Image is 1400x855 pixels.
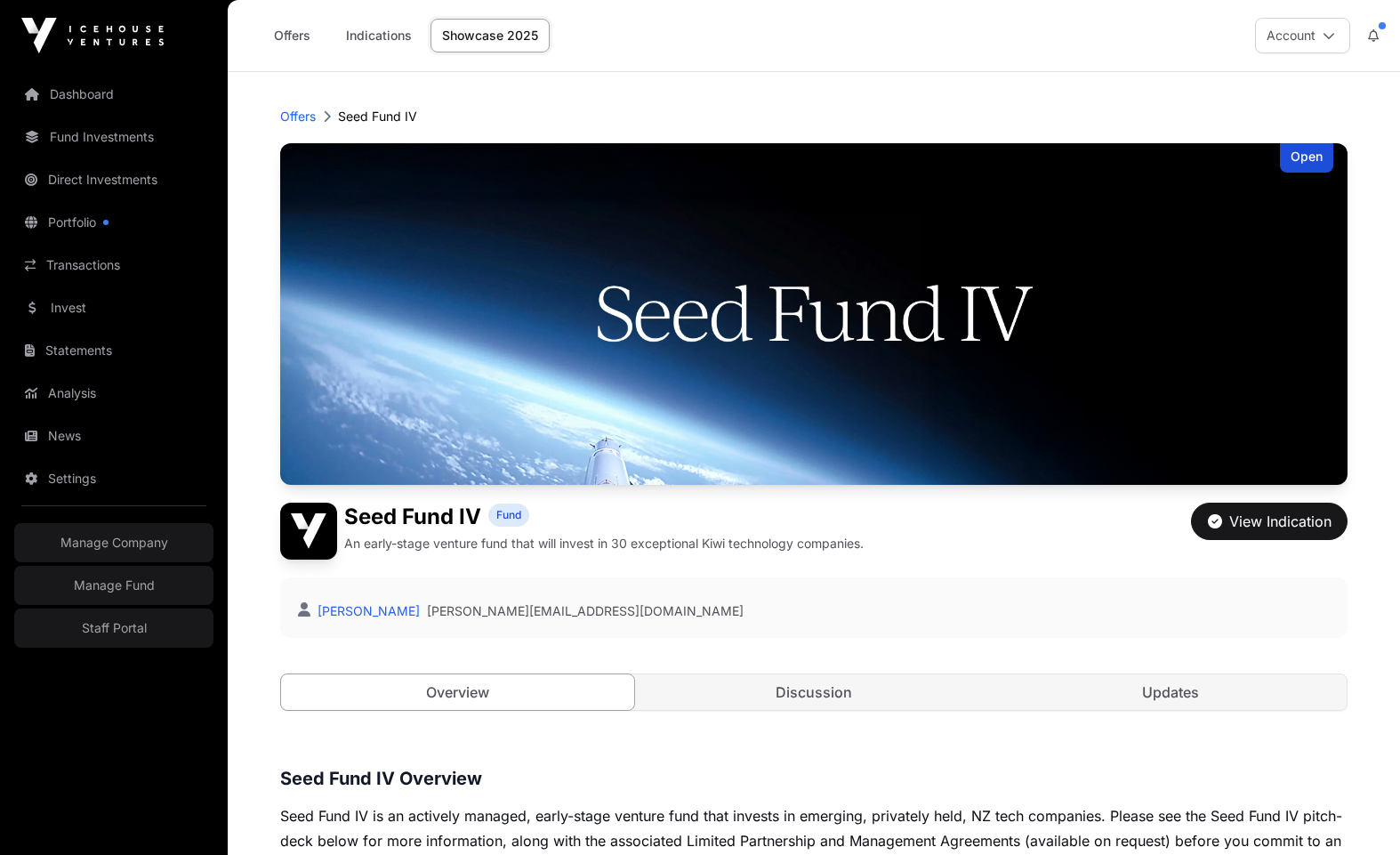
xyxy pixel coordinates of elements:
p: Seed Fund IV [338,108,417,125]
a: Staff Portal [14,609,213,648]
a: Analysis [14,374,213,413]
a: Invest [14,288,213,327]
h1: Seed Fund IV [344,503,481,531]
p: An early-stage venture fund that will invest in 30 exceptional Kiwi technology companies. [344,535,864,553]
a: Overview [280,674,635,711]
img: Seed Fund IV [280,503,337,560]
a: [PERSON_NAME] [314,603,420,618]
button: View Indication [1191,503,1348,540]
a: Dashboard [14,75,213,114]
a: Settings [14,459,213,498]
img: Seed Fund IV [280,143,1348,485]
a: Statements [14,331,213,370]
a: Discussion [638,674,991,710]
a: Manage Fund [14,566,213,605]
nav: Tabs [281,674,1347,710]
h3: Seed Fund IV Overview [280,764,1348,793]
a: View Indication [1191,520,1348,538]
a: Offers [280,108,316,125]
a: Updates [994,674,1347,710]
img: Icehouse Ventures Logo [21,18,164,53]
div: Open [1280,143,1333,173]
a: Showcase 2025 [430,19,550,52]
a: News [14,416,213,456]
div: View Indication [1208,511,1332,532]
a: Direct Investments [14,160,213,199]
button: Account [1255,18,1350,53]
a: [PERSON_NAME][EMAIL_ADDRESS][DOMAIN_NAME] [427,602,744,620]
a: Offers [256,19,327,52]
a: Indications [334,19,423,52]
a: Manage Company [14,523,213,562]
a: Transactions [14,246,213,285]
a: Fund Investments [14,117,213,157]
a: Portfolio [14,203,213,242]
span: Fund [496,508,521,522]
